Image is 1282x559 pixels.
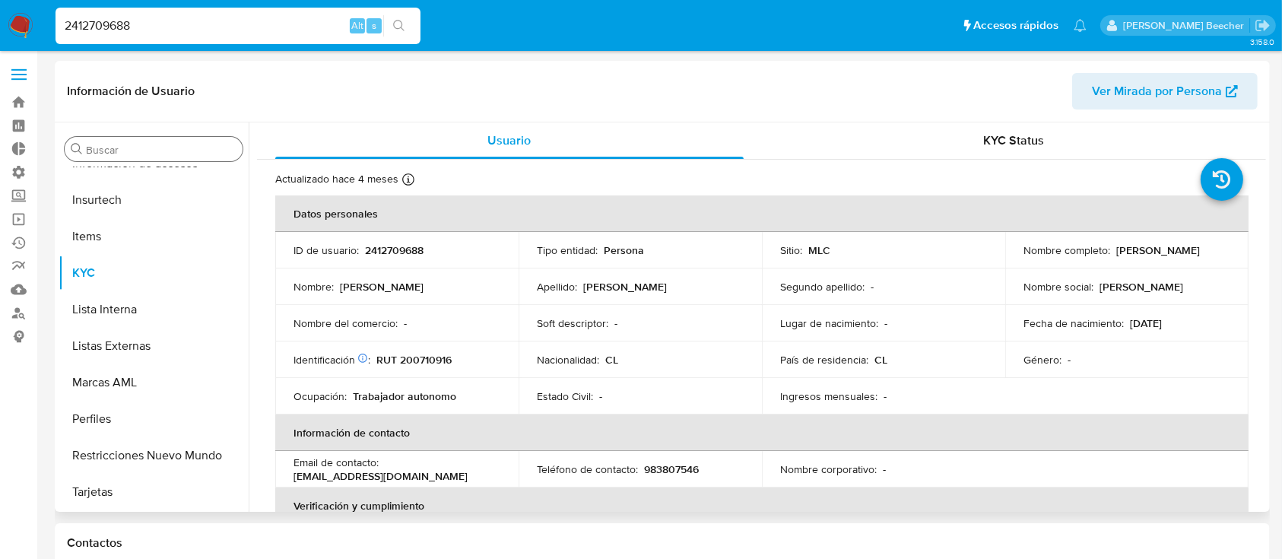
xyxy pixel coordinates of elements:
[59,182,249,218] button: Insurtech
[294,389,347,403] p: Ocupación :
[1092,73,1222,110] span: Ver Mirada por Persona
[59,401,249,437] button: Perfiles
[59,328,249,364] button: Listas Externas
[605,353,618,367] p: CL
[1116,243,1200,257] p: [PERSON_NAME]
[1074,19,1087,32] a: Notificaciones
[537,243,598,257] p: Tipo entidad :
[1068,353,1071,367] p: -
[1023,243,1110,257] p: Nombre completo :
[614,316,617,330] p: -
[294,353,370,367] p: Identificación :
[294,456,379,469] p: Email de contacto :
[780,316,878,330] p: Lugar de nacimiento :
[537,462,638,476] p: Teléfono de contacto :
[780,353,868,367] p: País de residencia :
[604,243,644,257] p: Persona
[404,316,407,330] p: -
[644,462,699,476] p: 983807546
[294,469,468,483] p: [EMAIL_ADDRESS][DOMAIN_NAME]
[67,84,195,99] h1: Información de Usuario
[351,18,363,33] span: Alt
[1255,17,1271,33] a: Salir
[365,243,424,257] p: 2412709688
[353,389,456,403] p: Trabajador autonomo
[874,353,887,367] p: CL
[275,172,398,186] p: Actualizado hace 4 meses
[59,474,249,510] button: Tarjetas
[1023,316,1124,330] p: Fecha de nacimiento :
[294,316,398,330] p: Nombre del comercio :
[59,364,249,401] button: Marcas AML
[780,389,877,403] p: Ingresos mensuales :
[487,132,531,149] span: Usuario
[1023,280,1093,294] p: Nombre social :
[780,462,877,476] p: Nombre corporativo :
[275,195,1249,232] th: Datos personales
[275,488,1249,524] th: Verificación y cumplimiento
[808,243,830,257] p: MLC
[983,132,1044,149] span: KYC Status
[1100,280,1183,294] p: [PERSON_NAME]
[59,291,249,328] button: Lista Interna
[884,389,887,403] p: -
[780,243,802,257] p: Sitio :
[383,15,414,37] button: search-icon
[583,280,667,294] p: [PERSON_NAME]
[1023,353,1061,367] p: Género :
[883,462,886,476] p: -
[599,389,602,403] p: -
[871,280,874,294] p: -
[537,316,608,330] p: Soft descriptor :
[372,18,376,33] span: s
[275,414,1249,451] th: Información de contacto
[56,16,420,36] input: Buscar usuario o caso...
[294,280,334,294] p: Nombre :
[973,17,1058,33] span: Accesos rápidos
[59,437,249,474] button: Restricciones Nuevo Mundo
[537,353,599,367] p: Nacionalidad :
[1123,18,1249,33] p: camila.tresguerres@mercadolibre.com
[59,218,249,255] button: Items
[780,280,865,294] p: Segundo apellido :
[59,255,249,291] button: KYC
[340,280,424,294] p: [PERSON_NAME]
[537,280,577,294] p: Apellido :
[537,389,593,403] p: Estado Civil :
[86,143,236,157] input: Buscar
[376,353,452,367] p: RUT 200710916
[294,243,359,257] p: ID de usuario :
[71,143,83,155] button: Buscar
[1130,316,1162,330] p: [DATE]
[1072,73,1258,110] button: Ver Mirada por Persona
[884,316,887,330] p: -
[67,535,1258,551] h1: Contactos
